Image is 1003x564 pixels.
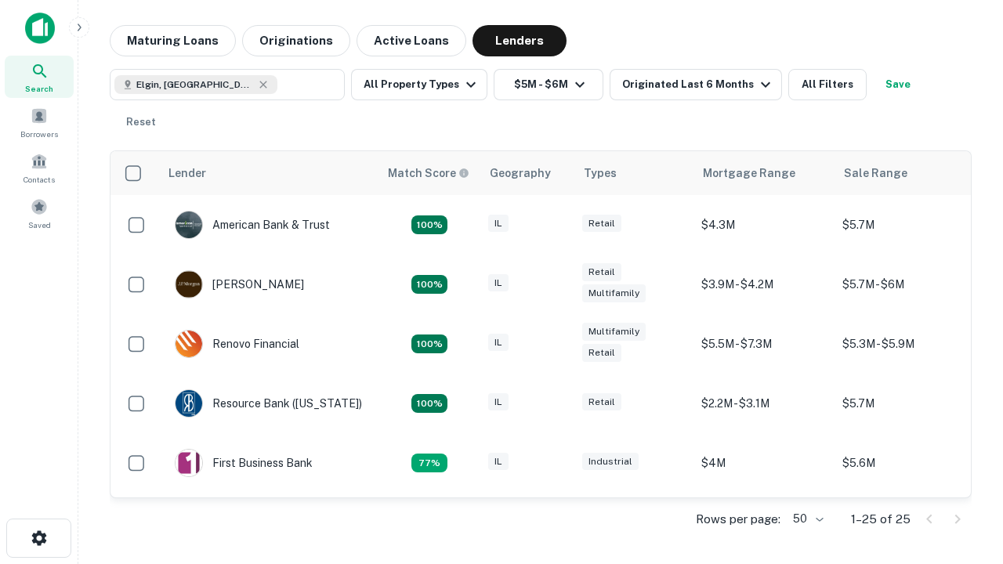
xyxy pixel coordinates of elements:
button: All Filters [788,69,867,100]
button: Originations [242,25,350,56]
a: Contacts [5,146,74,189]
div: Matching Properties: 3, hasApolloMatch: undefined [411,454,447,472]
td: $3.9M - $4.2M [693,255,835,314]
div: Renovo Financial [175,330,299,358]
img: picture [176,390,202,417]
img: picture [176,450,202,476]
td: $5.3M - $5.9M [835,314,976,374]
td: $3.1M [693,493,835,552]
div: Matching Properties: 4, hasApolloMatch: undefined [411,394,447,413]
a: Borrowers [5,101,74,143]
td: $5.1M [835,493,976,552]
div: IL [488,453,509,471]
div: Originated Last 6 Months [622,75,775,94]
button: Active Loans [357,25,466,56]
td: $4M [693,433,835,493]
div: 50 [787,508,826,530]
th: Sale Range [835,151,976,195]
h6: Match Score [388,164,466,182]
img: picture [176,271,202,298]
td: $5.5M - $7.3M [693,314,835,374]
th: Types [574,151,693,195]
div: IL [488,393,509,411]
div: First Business Bank [175,449,313,477]
td: $2.2M - $3.1M [693,374,835,433]
td: $5.6M [835,433,976,493]
button: Lenders [473,25,567,56]
div: Capitalize uses an advanced AI algorithm to match your search with the best lender. The match sco... [388,164,469,182]
div: Geography [490,164,551,183]
th: Capitalize uses an advanced AI algorithm to match your search with the best lender. The match sco... [378,151,480,195]
div: Retail [582,344,621,362]
button: Originated Last 6 Months [610,69,782,100]
div: Matching Properties: 7, hasApolloMatch: undefined [411,215,447,234]
div: Retail [582,393,621,411]
div: Types [584,164,617,183]
div: Retail [582,215,621,233]
a: Saved [5,192,74,234]
span: Saved [28,219,51,231]
div: Sale Range [844,164,907,183]
td: $5.7M [835,195,976,255]
span: Search [25,82,53,95]
div: IL [488,274,509,292]
button: All Property Types [351,69,487,100]
div: Industrial [582,453,639,471]
button: $5M - $6M [494,69,603,100]
img: picture [176,331,202,357]
th: Lender [159,151,378,195]
div: Mortgage Range [703,164,795,183]
div: Matching Properties: 4, hasApolloMatch: undefined [411,334,447,353]
iframe: Chat Widget [925,439,1003,514]
div: Resource Bank ([US_STATE]) [175,389,362,418]
img: picture [176,211,202,238]
button: Reset [116,107,166,138]
span: Elgin, [GEOGRAPHIC_DATA], [GEOGRAPHIC_DATA] [136,78,254,92]
span: Contacts [24,173,55,186]
div: American Bank & Trust [175,211,330,239]
button: Save your search to get updates of matches that match your search criteria. [873,69,923,100]
button: Maturing Loans [110,25,236,56]
img: capitalize-icon.png [25,13,55,44]
p: Rows per page: [696,510,780,529]
span: Borrowers [20,128,58,140]
p: 1–25 of 25 [851,510,911,529]
th: Mortgage Range [693,151,835,195]
div: Matching Properties: 4, hasApolloMatch: undefined [411,275,447,294]
td: $5.7M [835,374,976,433]
th: Geography [480,151,574,195]
div: Retail [582,263,621,281]
div: [PERSON_NAME] [175,270,304,298]
div: IL [488,215,509,233]
td: $4.3M [693,195,835,255]
div: Multifamily [582,284,646,302]
td: $5.7M - $6M [835,255,976,314]
a: Search [5,56,74,98]
div: Multifamily [582,323,646,341]
div: IL [488,334,509,352]
div: Lender [168,164,206,183]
